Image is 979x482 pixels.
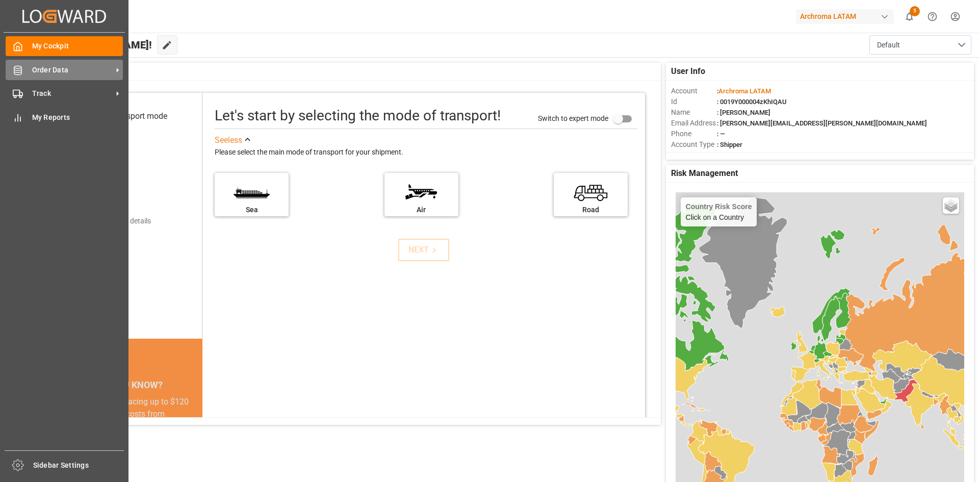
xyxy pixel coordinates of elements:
div: Companies are facing up to $120 billion in costs from environmental risks in their supply chains ... [67,396,190,457]
div: Road [559,205,623,215]
span: Order Data [32,65,113,75]
div: NEXT [408,244,440,256]
div: Click on a Country [686,202,752,221]
span: Phone [671,129,717,139]
span: 5 [910,6,920,16]
span: : [PERSON_NAME] [717,109,770,116]
span: My Cockpit [32,41,123,52]
button: show 5 new notifications [898,5,921,28]
h4: Country Risk Score [686,202,752,211]
span: Account Type [671,139,717,150]
span: Email Address [671,118,717,129]
a: Layers [943,197,959,214]
a: My Reports [6,107,123,127]
div: DID YOU KNOW? [55,374,202,396]
span: Hello [PERSON_NAME]! [42,35,152,55]
span: Account [671,86,717,96]
span: Id [671,96,717,107]
div: Sea [220,205,284,215]
a: My Cockpit [6,36,123,56]
span: Default [877,40,900,50]
span: Switch to expert mode [538,114,608,122]
span: My Reports [32,112,123,123]
span: User Info [671,65,705,78]
span: : Shipper [717,141,742,148]
span: : [PERSON_NAME][EMAIL_ADDRESS][PERSON_NAME][DOMAIN_NAME] [717,119,927,127]
div: Please select the main mode of transport for your shipment. [215,146,638,159]
button: next slide / item [188,396,202,469]
button: Archroma LATAM [796,7,898,26]
div: Air [390,205,453,215]
button: open menu [869,35,971,55]
span: Name [671,107,717,118]
span: Archroma LATAM [718,87,771,95]
span: Track [32,88,113,99]
button: Help Center [921,5,944,28]
span: Risk Management [671,167,738,180]
button: NEXT [398,239,449,261]
span: Sidebar Settings [33,460,124,471]
span: : 0019Y000004zKhIQAU [717,98,787,106]
span: : [717,87,771,95]
span: : — [717,130,725,138]
div: Archroma LATAM [796,9,894,24]
div: Let's start by selecting the mode of transport! [215,105,501,126]
div: See less [215,134,242,146]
